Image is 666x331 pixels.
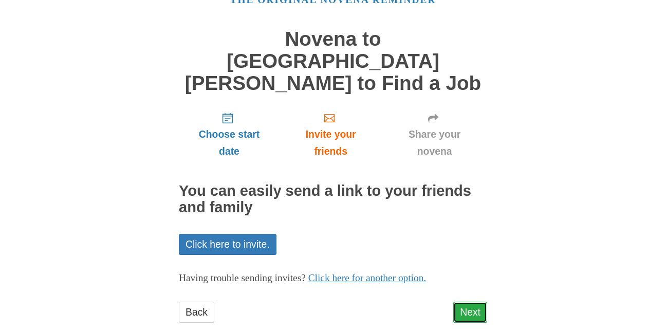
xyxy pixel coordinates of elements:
[392,126,477,160] span: Share your novena
[179,234,276,255] a: Click here to invite.
[290,126,372,160] span: Invite your friends
[179,272,306,283] span: Having trouble sending invites?
[280,104,382,165] a: Invite your friends
[382,104,487,165] a: Share your novena
[179,104,280,165] a: Choose start date
[308,272,427,283] a: Click here for another option.
[189,126,269,160] span: Choose start date
[179,28,487,94] h1: Novena to [GEOGRAPHIC_DATA][PERSON_NAME] to Find a Job
[179,183,487,216] h2: You can easily send a link to your friends and family
[179,302,214,323] a: Back
[453,302,487,323] a: Next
